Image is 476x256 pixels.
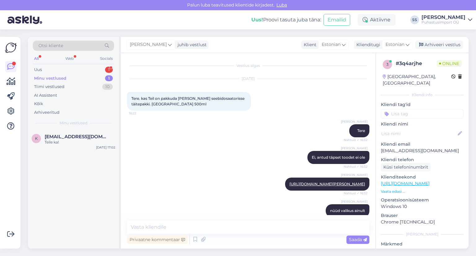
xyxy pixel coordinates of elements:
[105,67,113,73] div: 1
[275,2,289,8] span: Luba
[127,63,369,68] div: Vestlus algas
[130,41,167,48] span: [PERSON_NAME]
[289,182,365,186] a: [URL][DOMAIN_NAME][PERSON_NAME]
[396,60,437,67] div: # 3q4arjhe
[421,15,472,25] a: [PERSON_NAME]Puhastusimport OÜ
[129,111,152,116] span: 16:22
[175,42,207,48] div: juhib vestlust
[341,146,368,151] span: [PERSON_NAME]
[381,92,464,98] div: Kliendi info
[34,101,43,107] div: Kõik
[381,121,464,127] p: Kliendi nimi
[344,164,368,169] span: Nähtud ✓ 16:32
[381,101,464,108] p: Kliendi tag'id
[127,76,369,82] div: [DATE]
[102,84,113,90] div: 10
[354,42,380,48] div: Klienditugi
[59,120,87,126] span: Minu vestlused
[341,119,368,124] span: [PERSON_NAME]
[421,15,465,20] div: [PERSON_NAME]
[383,73,451,86] div: [GEOGRAPHIC_DATA], [GEOGRAPHIC_DATA]
[330,208,365,213] span: nüüd valikus ainult
[381,241,464,247] p: Märkmed
[381,148,464,154] p: [EMAIL_ADDRESS][DOMAIN_NAME]
[34,84,64,90] div: Tiimi vestlused
[251,17,263,23] b: Uus!
[64,55,75,63] div: Web
[386,41,404,48] span: Estonian
[381,197,464,203] p: Operatsioonisüsteem
[301,42,316,48] div: Klient
[381,189,464,194] p: Vaata edasi ...
[45,134,109,139] span: kadri.tael@memu.ee
[381,219,464,225] p: Chrome [TECHNICAL_ID]
[386,62,389,67] span: 3
[35,136,38,141] span: k
[381,163,431,171] div: Küsi telefoninumbrit
[251,16,321,24] div: Proovi tasuta juba täna:
[131,96,245,106] span: Tere. kas Teil on pakkuda [PERSON_NAME] seebidosaatorisse täitepakki. [GEOGRAPHIC_DATA] 500ml
[38,42,63,49] span: Otsi kliente
[381,203,464,210] p: Windows 10
[421,20,465,25] div: Puhastusimport OÜ
[410,15,419,24] div: SS
[34,75,66,82] div: Minu vestlused
[34,67,42,73] div: Uus
[34,92,57,99] div: AI Assistent
[344,138,368,142] span: Nähtud ✓ 16:32
[381,109,464,118] input: Lisa tag
[358,14,395,25] div: Aktiivne
[344,191,368,196] span: Nähtud ✓ 16:32
[381,232,464,237] div: [PERSON_NAME]
[381,212,464,219] p: Brauser
[5,42,17,54] img: Askly Logo
[437,60,462,67] span: Online
[105,75,113,82] div: 1
[381,141,464,148] p: Kliendi email
[34,109,59,116] div: Arhiveeritud
[381,130,456,137] input: Lisa nimi
[322,41,341,48] span: Estonian
[381,157,464,163] p: Kliendi telefon
[341,199,368,204] span: [PERSON_NAME]
[99,55,114,63] div: Socials
[96,145,115,150] div: [DATE] 17:02
[381,174,464,180] p: Klienditeekond
[312,155,365,160] span: Ei, antud täpset toodet ei ole
[357,128,365,133] span: Tere
[415,41,463,49] div: Arhiveeri vestlus
[127,236,187,244] div: Privaatne kommentaar
[33,55,40,63] div: All
[341,173,368,177] span: [PERSON_NAME]
[349,237,367,242] span: Saada
[324,14,350,26] button: Emailid
[381,181,430,186] a: [URL][DOMAIN_NAME]
[45,139,115,145] div: Teile ka!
